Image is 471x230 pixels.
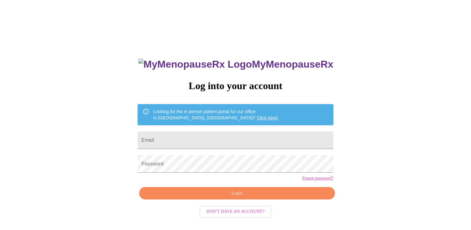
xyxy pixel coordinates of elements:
[139,187,335,200] button: Login
[200,206,271,218] button: Don't have an account?
[198,208,273,214] a: Don't have an account?
[257,115,278,120] a: Click here!
[139,59,252,70] img: MyMenopauseRx Logo
[206,208,265,216] span: Don't have an account?
[302,176,333,181] a: Forgot password?
[153,106,278,123] div: Looking for the in person patient portal for our office in [GEOGRAPHIC_DATA], [GEOGRAPHIC_DATA]?
[139,59,333,70] h3: MyMenopauseRx
[146,189,327,197] span: Login
[138,80,333,92] h3: Log into your account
